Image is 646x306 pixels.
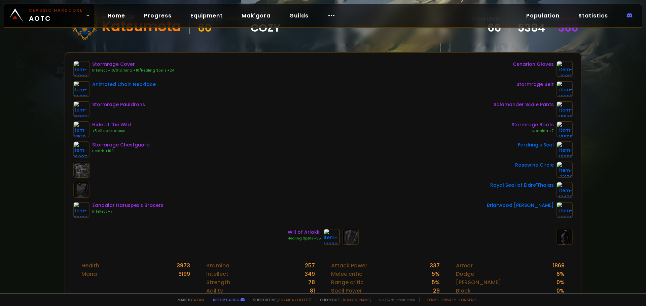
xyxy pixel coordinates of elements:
div: Royal Seal of Eldre'Thalas [490,182,554,189]
div: Melee critic [331,270,362,278]
span: Cozy [251,23,281,33]
a: Report a bug [213,297,239,302]
img: item-19840 [73,202,89,218]
div: Armor [456,261,473,270]
a: Guilds [284,9,314,23]
div: Intellect [206,270,228,278]
div: 3973 [177,261,190,270]
span: Made by [174,297,204,302]
a: Statistics [573,9,613,23]
a: Privacy [441,297,456,302]
div: Stormrage Belt [516,81,554,88]
img: item-18470 [557,182,573,198]
a: Classic HardcoreAOTC [4,4,94,27]
img: item-16897 [73,141,89,158]
img: item-16900 [73,61,89,77]
a: Consent [459,297,476,302]
a: Progress [139,9,177,23]
div: 0 % [557,278,565,287]
div: Healing Spells +55 [288,236,321,241]
img: item-13178 [557,162,573,178]
span: Support me, [249,297,312,302]
div: Spell Power [331,287,362,295]
div: 257 [305,261,315,270]
div: Dodge [456,270,474,278]
div: 349 [304,270,315,278]
div: 78 [308,278,315,287]
img: item-16898 [557,121,573,137]
div: [PERSON_NAME] [456,278,501,287]
div: 6199 [178,270,190,278]
a: Home [102,9,131,23]
small: Classic Hardcore [29,7,83,13]
div: Intellect +10/Stamina +10/Healing Spells +24 [92,68,175,73]
div: +5 All Resistances [92,128,131,134]
a: Equipment [185,9,228,23]
div: Intellect +7 [92,209,164,214]
div: Fordring's Seal [518,141,554,148]
div: 337 [430,261,440,270]
img: item-18875 [557,101,573,117]
div: Animated Chain Necklace [92,81,156,88]
a: Terms [426,297,439,302]
div: 5 % [432,278,440,287]
a: 5384 [517,23,545,33]
div: 0 % [557,287,565,295]
div: Stormrage Cover [92,61,175,68]
span: Checkout [316,297,371,302]
div: 6 % [557,270,565,278]
img: item-16831 [557,61,573,77]
img: item-18510 [73,121,89,137]
div: Strength [206,278,230,287]
img: item-16903 [557,81,573,97]
div: Cenarion Gloves [513,61,554,68]
div: Zandalar Haruspex's Bracers [92,202,164,209]
div: Mana [81,270,97,278]
div: 81 [310,287,315,295]
div: Block [456,287,471,295]
div: Stormrage Pauldrons [92,101,145,108]
div: Rosewine Circle [515,162,554,169]
a: [DOMAIN_NAME] [342,297,371,302]
div: 29 [433,287,440,295]
div: Stamina +7 [511,128,554,134]
div: Agility [206,287,223,295]
div: Stormrage Boots [511,121,554,128]
div: Health +100 [92,148,150,154]
a: Mak'gora [236,9,276,23]
img: item-18723 [73,81,89,97]
a: Population [521,9,565,23]
div: 1869 [553,261,565,270]
div: Attack Power [331,261,367,270]
span: AOTC [29,7,83,24]
a: a fan [194,297,204,302]
div: Stormrage Chestguard [92,141,150,148]
img: item-12930 [557,202,573,218]
div: Katsumota [102,21,181,32]
div: Range critic [331,278,364,287]
img: item-19909 [324,229,340,245]
a: Buy me a coffee [278,297,312,302]
img: item-16058 [557,141,573,158]
div: guild [251,14,281,33]
div: Will of Arlokk [288,229,321,236]
div: Salamander Scale Pants [494,101,554,108]
div: Stamina [206,261,229,270]
span: v. d752d5 - production [375,297,415,302]
div: Briarwood [PERSON_NAME] [487,202,554,209]
div: Hide of the Wild [92,121,131,128]
div: 5 % [432,270,440,278]
div: Health [81,261,99,270]
img: item-16902 [73,101,89,117]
